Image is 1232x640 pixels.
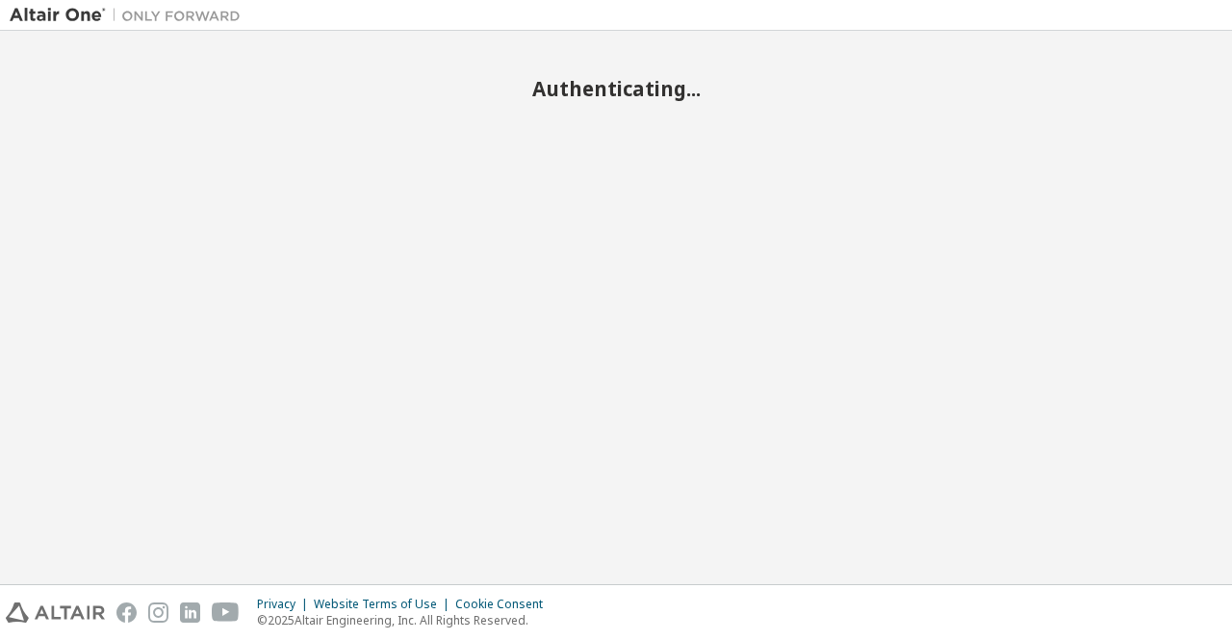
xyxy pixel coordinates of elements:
img: altair_logo.svg [6,602,105,623]
img: youtube.svg [212,602,240,623]
div: Cookie Consent [455,597,554,612]
h2: Authenticating... [10,76,1222,101]
img: instagram.svg [148,602,168,623]
div: Privacy [257,597,314,612]
img: facebook.svg [116,602,137,623]
div: Website Terms of Use [314,597,455,612]
p: © 2025 Altair Engineering, Inc. All Rights Reserved. [257,612,554,628]
img: linkedin.svg [180,602,200,623]
img: Altair One [10,6,250,25]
